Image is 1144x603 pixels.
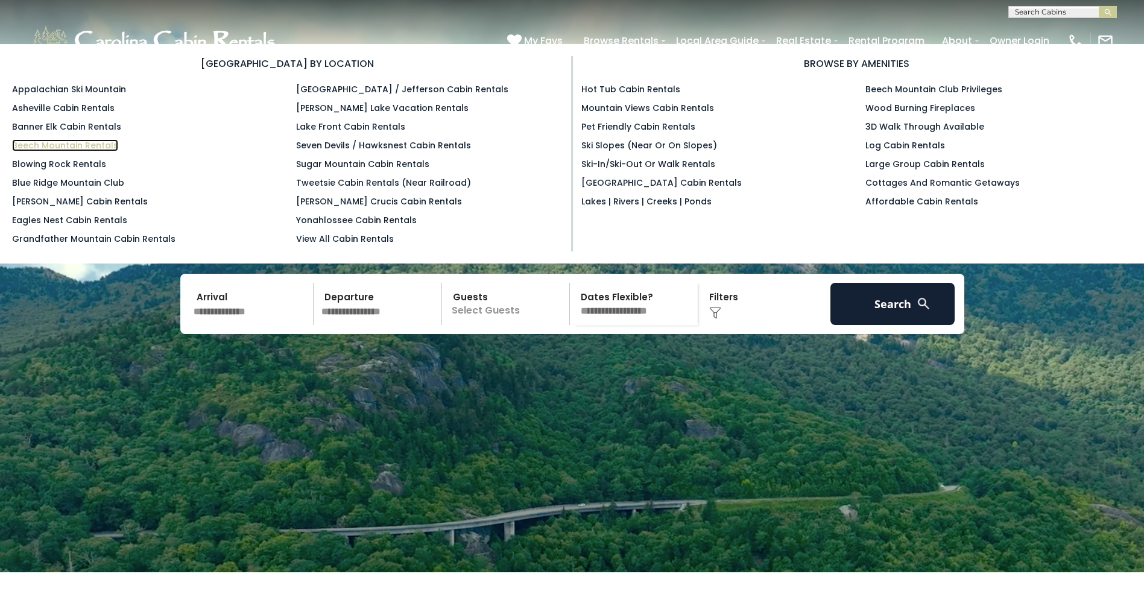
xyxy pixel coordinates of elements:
img: mail-regular-white.png [1097,33,1114,49]
a: [PERSON_NAME] Lake Vacation Rentals [296,102,469,114]
a: Sugar Mountain Cabin Rentals [296,158,429,170]
h3: BROWSE BY AMENITIES [581,56,1133,71]
a: Grandfather Mountain Cabin Rentals [12,233,175,245]
a: Banner Elk Cabin Rentals [12,121,121,133]
a: 3D Walk Through Available [865,121,984,133]
a: Real Estate [770,30,837,51]
a: Owner Login [984,30,1055,51]
img: filter--v1.png [709,307,721,319]
a: Blowing Rock Rentals [12,158,106,170]
a: Wood Burning Fireplaces [865,102,975,114]
a: [PERSON_NAME] Cabin Rentals [12,195,148,207]
a: [GEOGRAPHIC_DATA] Cabin Rentals [581,177,742,189]
a: Large Group Cabin Rentals [865,158,985,170]
span: My Favs [524,33,563,48]
a: [GEOGRAPHIC_DATA] / Jefferson Cabin Rentals [296,83,508,95]
a: Yonahlossee Cabin Rentals [296,214,417,226]
button: Search [830,283,955,325]
p: Select Guests [446,283,570,325]
a: Ski Slopes (Near or On Slopes) [581,139,717,151]
a: Eagles Nest Cabin Rentals [12,214,127,226]
a: Appalachian Ski Mountain [12,83,126,95]
a: [PERSON_NAME] Crucis Cabin Rentals [296,195,462,207]
a: Tweetsie Cabin Rentals (Near Railroad) [296,177,471,189]
a: Browse Rentals [578,30,665,51]
a: Asheville Cabin Rentals [12,102,115,114]
a: Lakes | Rivers | Creeks | Ponds [581,195,712,207]
img: phone-regular-white.png [1067,33,1084,49]
a: Log Cabin Rentals [865,139,945,151]
a: Local Area Guide [670,30,765,51]
a: Ski-in/Ski-Out or Walk Rentals [581,158,715,170]
a: Beech Mountain Club Privileges [865,83,1002,95]
img: search-regular-white.png [916,296,931,311]
a: View All Cabin Rentals [296,233,394,245]
a: Rental Program [842,30,931,51]
a: Hot Tub Cabin Rentals [581,83,680,95]
a: Affordable Cabin Rentals [865,195,978,207]
a: Cottages and Romantic Getaways [865,177,1020,189]
a: Blue Ridge Mountain Club [12,177,124,189]
a: Beech Mountain Rentals [12,139,118,151]
a: Mountain Views Cabin Rentals [581,102,714,114]
h1: Your Adventure Starts Here [9,229,1135,266]
a: Pet Friendly Cabin Rentals [581,121,695,133]
a: Lake Front Cabin Rentals [296,121,405,133]
a: About [936,30,978,51]
a: My Favs [507,33,566,49]
h3: [GEOGRAPHIC_DATA] BY LOCATION [12,56,563,71]
a: Seven Devils / Hawksnest Cabin Rentals [296,139,471,151]
img: White-1-1-2.png [30,23,280,59]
